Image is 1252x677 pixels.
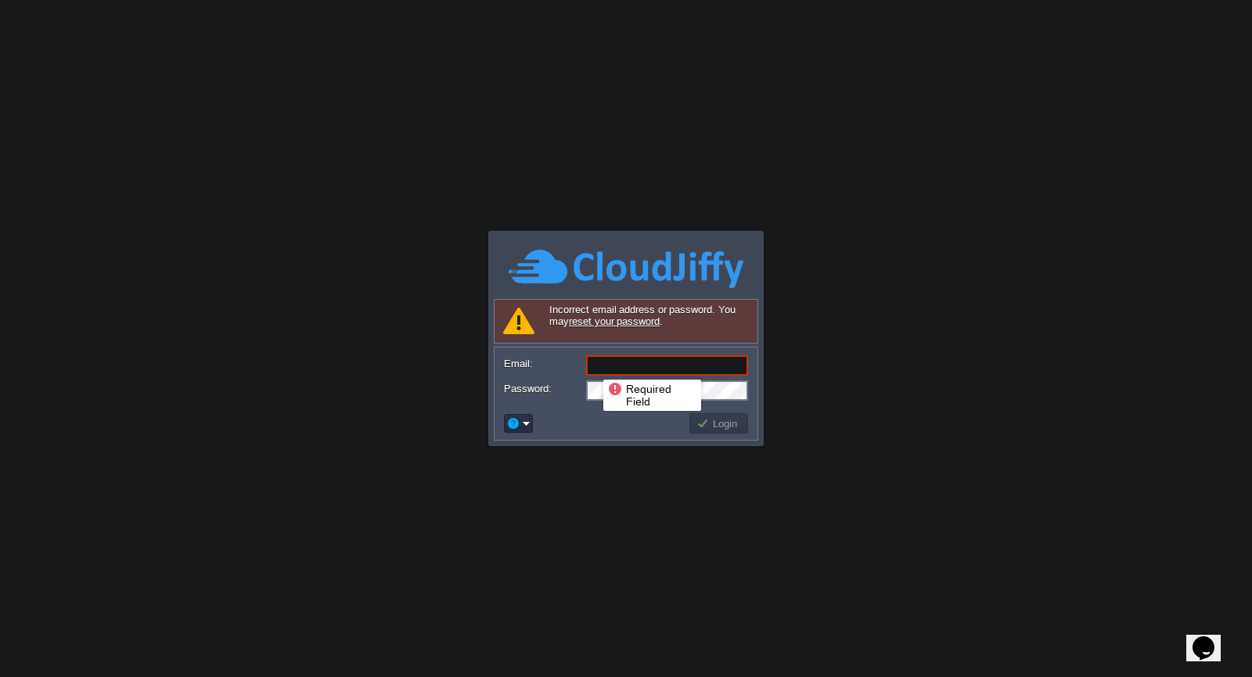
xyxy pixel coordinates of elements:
iframe: chat widget [1186,614,1236,661]
button: Login [696,416,742,430]
label: Password: [504,380,585,397]
img: CloudJiffy [509,247,743,290]
div: Required Field [607,381,697,409]
div: Incorrect email address or password. You may . [494,299,758,344]
label: Email: [504,355,585,372]
a: reset your password [569,315,660,327]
